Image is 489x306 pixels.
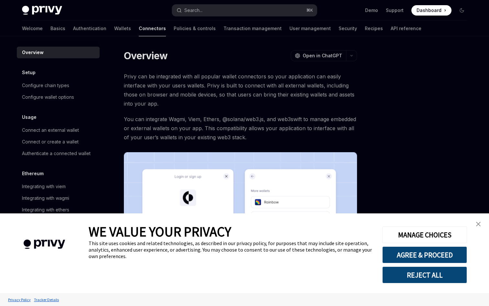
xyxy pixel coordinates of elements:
[22,69,36,76] h5: Setup
[382,246,467,263] button: AGREE & PROCEED
[22,6,62,15] img: dark logo
[17,80,100,91] a: Configure chain types
[476,222,481,226] img: close banner
[365,7,378,14] a: Demo
[303,52,342,59] span: Open in ChatGPT
[386,7,404,14] a: Support
[382,266,467,283] button: REJECT ALL
[22,82,69,89] div: Configure chain types
[172,5,317,16] button: Open search
[291,50,346,61] button: Open in ChatGPT
[391,21,421,36] a: API reference
[17,47,100,58] a: Overview
[124,50,168,62] h1: Overview
[22,93,74,101] div: Configure wallet options
[22,138,79,146] div: Connect or create a wallet
[89,223,231,240] span: WE VALUE YOUR PRIVACY
[73,21,106,36] a: Authentication
[10,230,79,258] img: company logo
[22,150,91,157] div: Authenticate a connected wallet
[6,294,32,305] a: Privacy Policy
[89,240,373,259] div: This site uses cookies and related technologies, as described in our privacy policy, for purposes...
[17,91,100,103] a: Configure wallet options
[411,5,451,16] a: Dashboard
[124,115,357,142] span: You can integrate Wagmi, Viem, Ethers, @solana/web3.js, and web3swift to manage embedded or exter...
[417,7,441,14] span: Dashboard
[472,218,485,231] a: close banner
[22,183,66,190] div: Integrating with viem
[139,21,166,36] a: Connectors
[124,72,357,108] span: Privy can be integrated with all popular wallet connectors so your application can easily interfa...
[17,136,100,148] a: Connect or create a wallet
[289,21,331,36] a: User management
[457,5,467,16] button: Toggle dark mode
[223,21,282,36] a: Transaction management
[184,6,202,14] div: Search...
[22,194,69,202] div: Integrating with wagmi
[382,226,467,243] button: MANAGE CHOICES
[22,126,79,134] div: Connect an external wallet
[17,204,100,216] a: Integrating with ethers
[22,49,44,56] div: Overview
[17,181,100,192] a: Integrating with viem
[365,21,383,36] a: Recipes
[17,148,100,159] a: Authenticate a connected wallet
[50,21,65,36] a: Basics
[339,21,357,36] a: Security
[306,8,313,13] span: ⌘ K
[22,170,44,177] h5: Ethereum
[22,21,43,36] a: Welcome
[32,294,60,305] a: Tracker Details
[17,192,100,204] a: Integrating with wagmi
[22,206,69,214] div: Integrating with ethers
[22,113,37,121] h5: Usage
[174,21,216,36] a: Policies & controls
[114,21,131,36] a: Wallets
[17,124,100,136] a: Connect an external wallet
